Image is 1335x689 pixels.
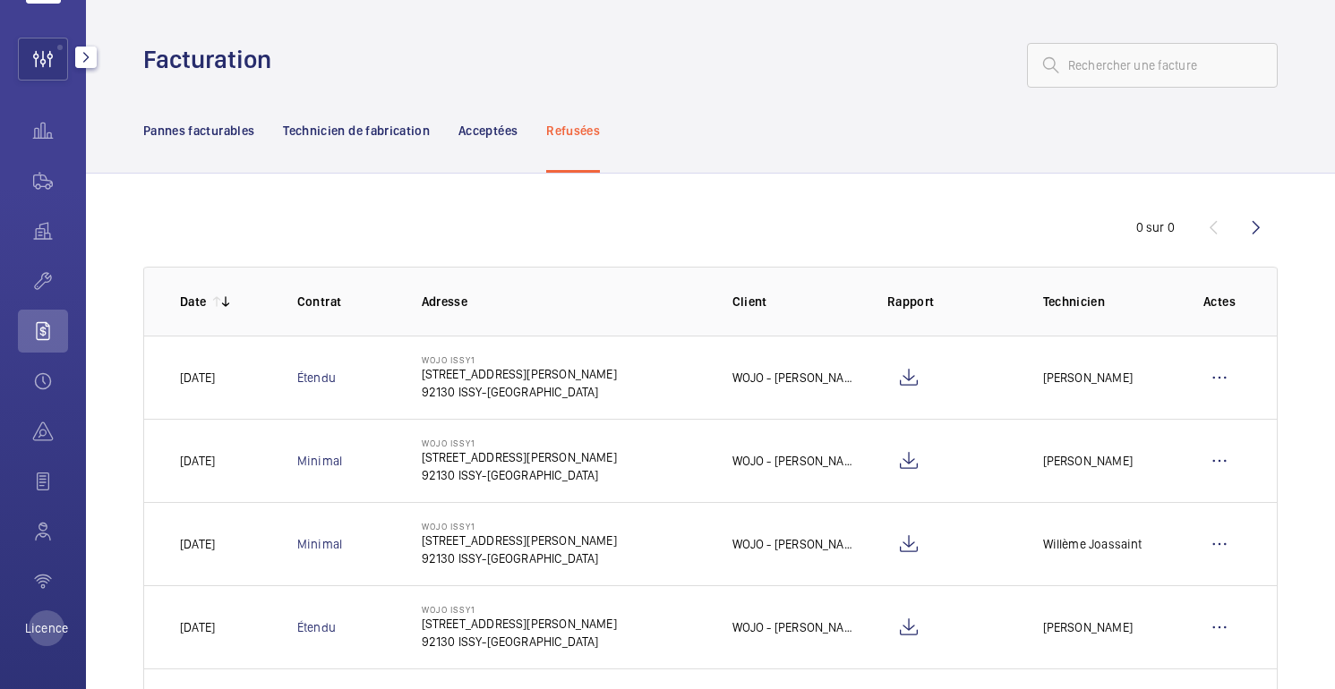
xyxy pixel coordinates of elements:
font: Actes [1203,294,1236,309]
font: 0 sur 0 [1136,220,1175,234]
font: Adresse [422,294,467,309]
font: [STREET_ADDRESS][PERSON_NAME] [422,533,617,548]
font: Date [180,294,206,309]
font: WOJO - [PERSON_NAME] [732,620,865,634]
font: 92130 ISSY-[GEOGRAPHIC_DATA] [422,551,599,566]
font: Facturation [143,44,271,74]
input: Rechercher une facture [1027,43,1278,88]
font: Licence [25,621,68,635]
font: [DATE] [180,454,215,468]
font: Acceptées [458,123,518,138]
font: 92130 ISSY-[GEOGRAPHIC_DATA] [422,634,599,649]
font: WOJO ISSY1 [422,354,475,365]
font: Refusées [546,123,600,138]
font: [PERSON_NAME] [1043,370,1133,385]
font: 92130 ISSY-[GEOGRAPHIC_DATA] [422,468,599,482]
font: WOJO ISSY1 [422,604,475,615]
font: [PERSON_NAME] [1043,454,1133,468]
a: Minimal [297,537,342,551]
font: [STREET_ADDRESS][PERSON_NAME] [422,450,617,464]
font: [DATE] [180,537,215,551]
font: Technicien de fabrication [283,123,430,138]
font: Pannes facturables [143,123,254,138]
font: [DATE] [180,370,215,385]
font: 92130 ISSY-[GEOGRAPHIC_DATA] [422,385,599,399]
font: Rapport [887,294,934,309]
font: WOJO ISSY1 [422,438,475,448]
font: WOJO - [PERSON_NAME] [732,454,865,468]
a: Étendu [297,620,336,634]
font: WOJO ISSY1 [422,521,475,532]
font: Technicien [1043,294,1106,309]
font: Contrat [297,294,341,309]
a: Minimal [297,454,342,468]
font: Willème Joassaint [1043,537,1142,551]
font: Client [732,294,767,309]
font: WOJO - [PERSON_NAME] [732,537,865,551]
font: [STREET_ADDRESS][PERSON_NAME] [422,367,617,381]
font: WOJO - [PERSON_NAME] [732,370,865,385]
font: [PERSON_NAME] [1043,620,1133,634]
font: [STREET_ADDRESS][PERSON_NAME] [422,617,617,631]
a: Étendu [297,370,336,385]
font: [DATE] [180,620,215,634]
